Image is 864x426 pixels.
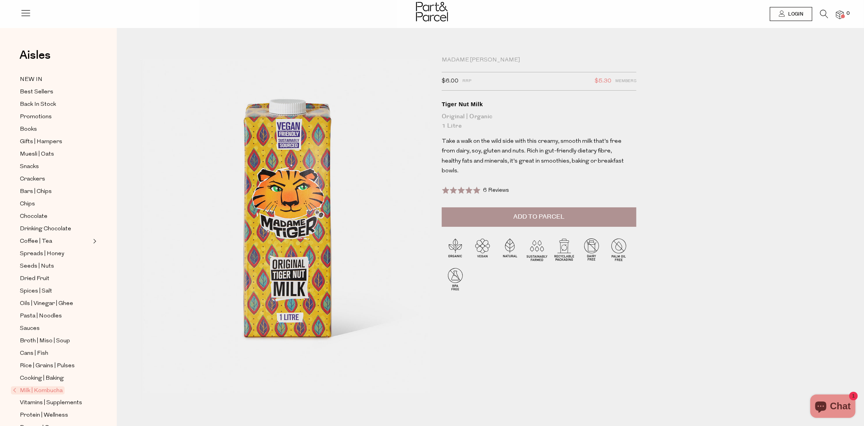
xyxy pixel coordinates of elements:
[20,349,91,358] a: Cans | Fish
[462,76,471,86] span: RRP
[20,324,91,333] a: Sauces
[20,150,54,159] span: Muesli | Oats
[20,224,91,234] a: Drinking Chocolate
[770,7,812,21] a: Login
[20,286,91,296] a: Spices | Salt
[11,386,65,394] span: Milk | Kombucha
[20,137,62,147] span: Gifts | Hampers
[20,398,82,408] span: Vitamins | Supplements
[20,75,91,84] a: NEW IN
[442,100,636,108] div: Tiger Nut Milk
[20,124,91,134] a: Books
[19,49,51,69] a: Aisles
[20,187,52,196] span: Bars | Chips
[20,200,35,209] span: Chips
[578,236,605,263] img: P_P-ICONS-Live_Bec_V11_Dairy_Free.svg
[20,237,91,246] a: Coffee | Tea
[523,236,551,263] img: P_P-ICONS-Live_Bec_V11_Sustainable_Farmed.svg
[514,212,565,221] span: Add to Parcel
[20,112,52,122] span: Promotions
[140,59,430,401] img: Tiger Nut Milk
[416,2,448,21] img: Part&Parcel
[551,236,578,263] img: P_P-ICONS-Live_Bec_V11_Recyclable_Packaging.svg
[20,299,91,309] a: Oils | Vinegar | Ghee
[442,112,636,131] div: Original | Organic 1 Litre
[20,100,91,109] a: Back In Stock
[469,236,496,263] img: P_P-ICONS-Live_Bec_V11_Vegan.svg
[786,11,803,18] span: Login
[20,199,91,209] a: Chips
[442,207,636,227] button: Add to Parcel
[20,373,91,383] a: Cooking | Baking
[808,394,858,420] inbox-online-store-chat: Shopify online store chat
[20,100,56,109] span: Back In Stock
[20,411,68,420] span: Protein | Wellness
[442,76,458,86] span: $6.00
[605,236,632,263] img: P_P-ICONS-Live_Bec_V11_Palm_Oil_Free.svg
[442,236,469,263] img: P_P-ICONS-Live_Bec_V11_Organic.svg
[19,47,51,64] span: Aisles
[20,299,73,309] span: Oils | Vinegar | Ghee
[20,312,62,321] span: Pasta | Noodles
[13,386,91,395] a: Milk | Kombucha
[836,11,844,19] a: 0
[20,262,54,271] span: Seeds | Nuts
[20,349,48,358] span: Cans | Fish
[20,361,75,371] span: Rice | Grains | Pulses
[483,188,509,193] span: 6 Reviews
[20,398,91,408] a: Vitamins | Supplements
[20,187,91,196] a: Bars | Chips
[20,336,91,346] a: Broth | Miso | Soup
[20,88,53,97] span: Best Sellers
[20,175,45,184] span: Crackers
[20,112,91,122] a: Promotions
[20,261,91,271] a: Seeds | Nuts
[20,337,70,346] span: Broth | Miso | Soup
[20,162,39,172] span: Snacks
[595,76,611,86] span: $5.30
[20,287,52,296] span: Spices | Salt
[845,10,852,17] span: 0
[20,324,40,333] span: Sauces
[20,374,64,383] span: Cooking | Baking
[20,274,91,284] a: Dried Fruit
[20,249,64,259] span: Spreads | Honey
[496,236,523,263] img: P_P-ICONS-Live_Bec_V11_Natural.svg
[20,237,52,246] span: Coffee | Tea
[20,311,91,321] a: Pasta | Noodles
[20,274,49,284] span: Dried Fruit
[20,174,91,184] a: Crackers
[442,265,469,293] img: P_P-ICONS-Live_Bec_V11_BPA_Free.svg
[20,361,91,371] a: Rice | Grains | Pulses
[20,125,37,134] span: Books
[20,249,91,259] a: Spreads | Honey
[20,212,91,221] a: Chocolate
[20,162,91,172] a: Snacks
[615,76,636,86] span: Members
[20,224,71,234] span: Drinking Chocolate
[20,212,47,221] span: Chocolate
[20,75,42,84] span: NEW IN
[442,56,636,64] div: Madame [PERSON_NAME]
[20,410,91,420] a: Protein | Wellness
[20,87,91,97] a: Best Sellers
[20,149,91,159] a: Muesli | Oats
[91,237,97,246] button: Expand/Collapse Coffee | Tea
[442,138,624,174] span: Take a walk on the wild side with this creamy, smooth milk that’s free from dairy, soy, gluten an...
[20,137,91,147] a: Gifts | Hampers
